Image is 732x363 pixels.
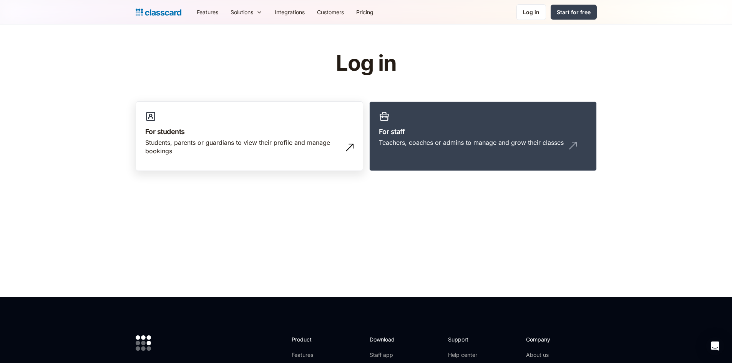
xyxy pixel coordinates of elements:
a: For staffTeachers, coaches or admins to manage and grow their classes [369,101,597,171]
h2: Product [292,335,333,343]
h3: For staff [379,126,587,137]
a: Staff app [370,351,401,359]
a: Logo [136,7,181,18]
h2: Company [526,335,577,343]
a: Features [191,3,224,21]
a: Integrations [269,3,311,21]
a: Log in [516,4,546,20]
div: Start for free [557,8,591,16]
div: Open Intercom Messenger [706,337,724,355]
h3: For students [145,126,354,137]
a: Pricing [350,3,380,21]
a: Help center [448,351,479,359]
div: Teachers, coaches or admins to manage and grow their classes [379,138,564,147]
a: Features [292,351,333,359]
h2: Support [448,335,479,343]
a: Start for free [551,5,597,20]
a: Customers [311,3,350,21]
div: Students, parents or guardians to view their profile and manage bookings [145,138,338,156]
div: Log in [523,8,539,16]
h2: Download [370,335,401,343]
a: For studentsStudents, parents or guardians to view their profile and manage bookings [136,101,363,171]
div: Solutions [224,3,269,21]
h1: Log in [244,51,488,75]
div: Solutions [231,8,253,16]
a: About us [526,351,577,359]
